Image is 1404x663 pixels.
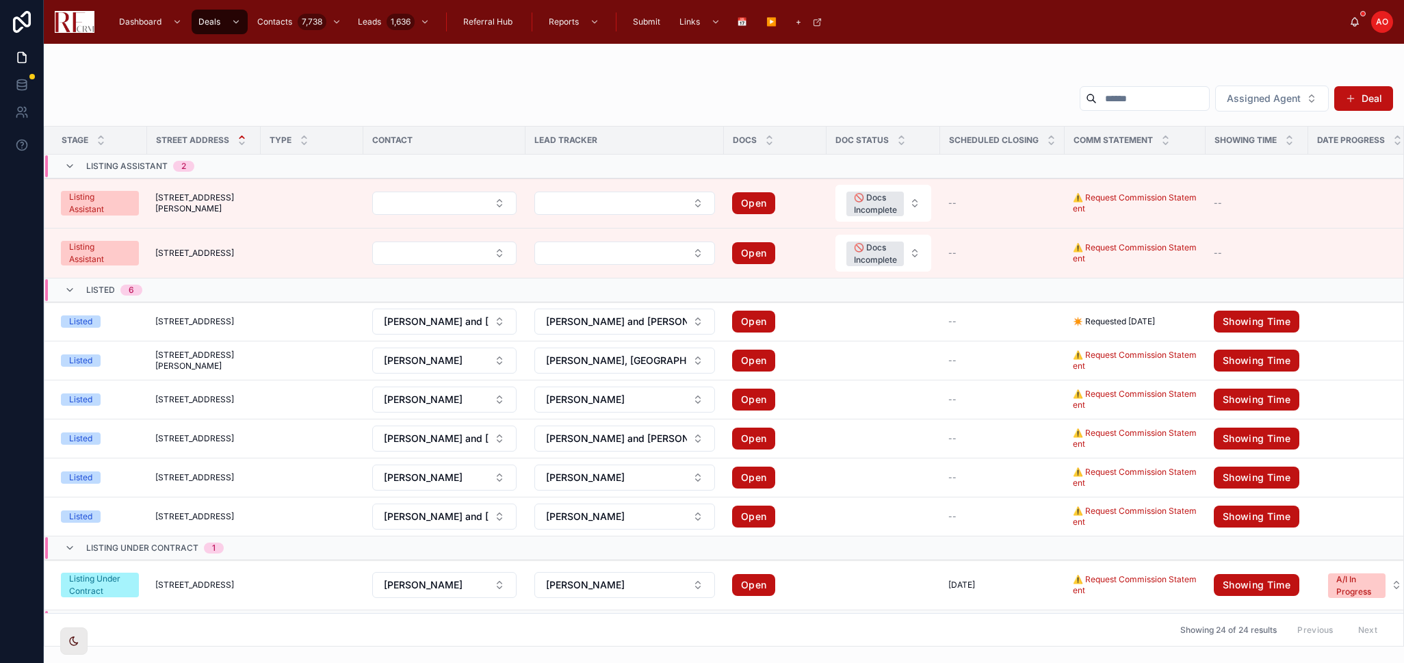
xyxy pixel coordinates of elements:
[1073,389,1197,411] a: ⚠️ Request Commission Statement
[534,347,716,374] a: Select Button
[387,14,415,30] div: 1,636
[534,425,716,452] a: Select Button
[732,242,818,264] a: Open
[69,315,92,328] div: Listed
[732,350,818,372] a: Open
[835,235,931,272] button: Select Button
[1073,389,1197,410] a: ⚠️ Request Commission Statement
[1214,574,1299,596] a: Showing Time
[948,394,1056,405] a: --
[155,433,234,444] span: [STREET_ADDRESS]
[948,472,957,483] span: --
[534,504,715,530] button: Select Button
[948,580,975,590] span: [DATE]
[1073,506,1197,527] a: ⚠️ Request Commission Statement
[372,426,517,452] button: Select Button
[155,316,252,327] a: [STREET_ADDRESS]
[1073,428,1197,450] a: ⚠️ Request Commission Statement
[1227,92,1301,105] span: Assigned Agent
[1214,428,1299,450] a: Showing Time
[1074,135,1153,146] span: Comm Statement
[155,316,234,327] span: [STREET_ADDRESS]
[534,348,715,374] button: Select Button
[1180,625,1277,636] span: Showing 24 of 24 results
[119,16,161,27] span: Dashboard
[155,394,234,405] span: [STREET_ADDRESS]
[626,10,670,34] a: Submit
[546,315,687,328] span: [PERSON_NAME] and [PERSON_NAME]
[732,311,775,333] a: Open
[1073,242,1197,263] a: ⚠️ Request Commission Statement
[948,355,957,366] span: --
[69,471,92,484] div: Listed
[546,393,625,406] span: [PERSON_NAME]
[534,571,716,599] a: Select Button
[1334,86,1393,111] button: Deal
[192,10,248,34] a: Deals
[1073,467,1197,489] a: ⚠️ Request Commission Statement
[1073,574,1197,596] a: ⚠️ Request Commission Statement
[835,135,889,146] span: Doc Status
[1214,311,1300,333] a: Showing Time
[69,393,92,406] div: Listed
[732,428,818,450] a: Open
[198,16,220,27] span: Deals
[372,309,517,335] button: Select Button
[534,464,716,491] a: Select Button
[534,465,715,491] button: Select Button
[948,248,1056,259] a: --
[534,241,716,265] a: Select Button
[372,465,517,491] button: Select Button
[948,580,1056,590] a: [DATE]
[948,316,957,327] span: --
[835,234,932,272] a: Select Button
[1214,350,1300,372] a: Showing Time
[732,428,775,450] a: Open
[1073,467,1197,488] a: ⚠️ Request Commission Statement
[1215,86,1329,112] button: Select Button
[384,471,463,484] span: [PERSON_NAME]
[948,472,1056,483] a: --
[61,191,139,216] a: Listing Assistant
[61,573,139,597] a: Listing Under Contract
[546,432,687,445] span: [PERSON_NAME] and [PERSON_NAME]
[1214,135,1277,146] span: Showing Time
[1214,198,1222,209] span: --
[69,354,92,367] div: Listed
[372,503,517,530] a: Select Button
[534,309,715,335] button: Select Button
[789,10,829,34] a: +
[384,393,463,406] span: [PERSON_NAME]
[948,198,957,209] span: --
[384,354,463,367] span: [PERSON_NAME]
[835,184,932,222] a: Select Button
[86,285,115,296] span: Listed
[1214,506,1300,528] a: Showing Time
[732,467,775,489] a: Open
[86,543,198,554] span: Listing Under Contract
[155,394,252,405] a: [STREET_ADDRESS]
[61,354,139,367] a: Listed
[105,7,1349,37] div: scrollable content
[372,425,517,452] a: Select Button
[155,511,234,522] span: [STREET_ADDRESS]
[730,10,757,34] a: 📅
[1073,350,1197,371] a: ⚠️ Request Commission Statement
[1073,192,1197,213] a: ⚠️ Request Commission Statement
[372,348,517,374] button: Select Button
[155,472,234,483] span: [STREET_ADDRESS]
[732,192,775,214] a: Open
[1073,192,1197,214] a: ⚠️ Request Commission Statement
[1214,574,1300,596] a: Showing Time
[61,432,139,445] a: Listed
[61,315,139,328] a: Listed
[534,387,715,413] button: Select Button
[1214,467,1300,489] a: Showing Time
[155,580,234,590] span: [STREET_ADDRESS]
[372,464,517,491] a: Select Button
[61,393,139,406] a: Listed
[69,432,92,445] div: Listed
[534,242,715,265] button: Select Button
[766,16,777,27] span: ▶️
[69,573,131,597] div: Listing Under Contract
